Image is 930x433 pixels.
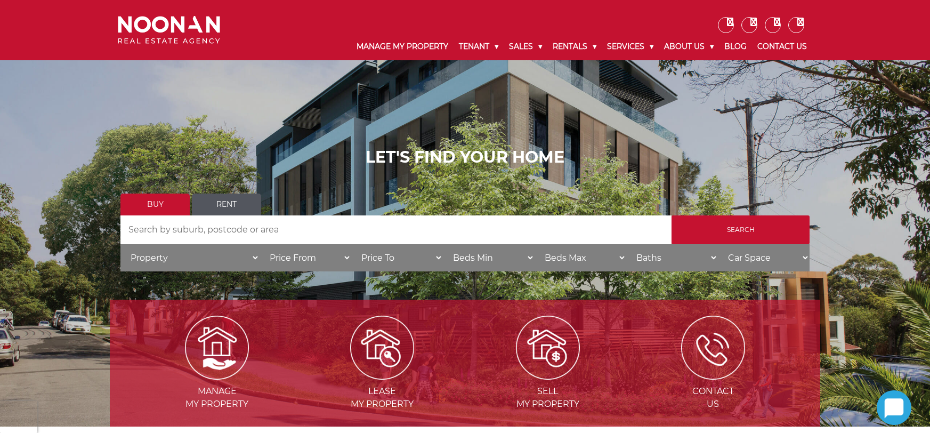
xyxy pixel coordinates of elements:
input: Search [672,215,810,244]
a: Managemy Property [135,342,298,409]
span: Sell my Property [466,385,629,411]
h1: LET'S FIND YOUR HOME [120,148,810,167]
span: Contact Us [632,385,795,411]
span: Lease my Property [301,385,464,411]
a: Services [602,33,659,60]
a: About Us [659,33,719,60]
img: Manage my Property [185,316,249,380]
a: Buy [120,194,190,215]
a: Rentals [547,33,602,60]
a: Sellmy Property [466,342,629,409]
input: Search by suburb, postcode or area [120,215,672,244]
a: Sales [504,33,547,60]
span: Manage my Property [135,385,298,411]
img: Sell my property [516,316,580,380]
img: ICONS [681,316,745,380]
a: Rent [192,194,261,215]
a: Blog [719,33,752,60]
img: Lease my property [350,316,414,380]
a: Manage My Property [351,33,454,60]
img: Noonan Real Estate Agency [118,16,220,44]
a: Contact Us [752,33,812,60]
a: ContactUs [632,342,795,409]
a: Leasemy Property [301,342,464,409]
a: Tenant [454,33,504,60]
